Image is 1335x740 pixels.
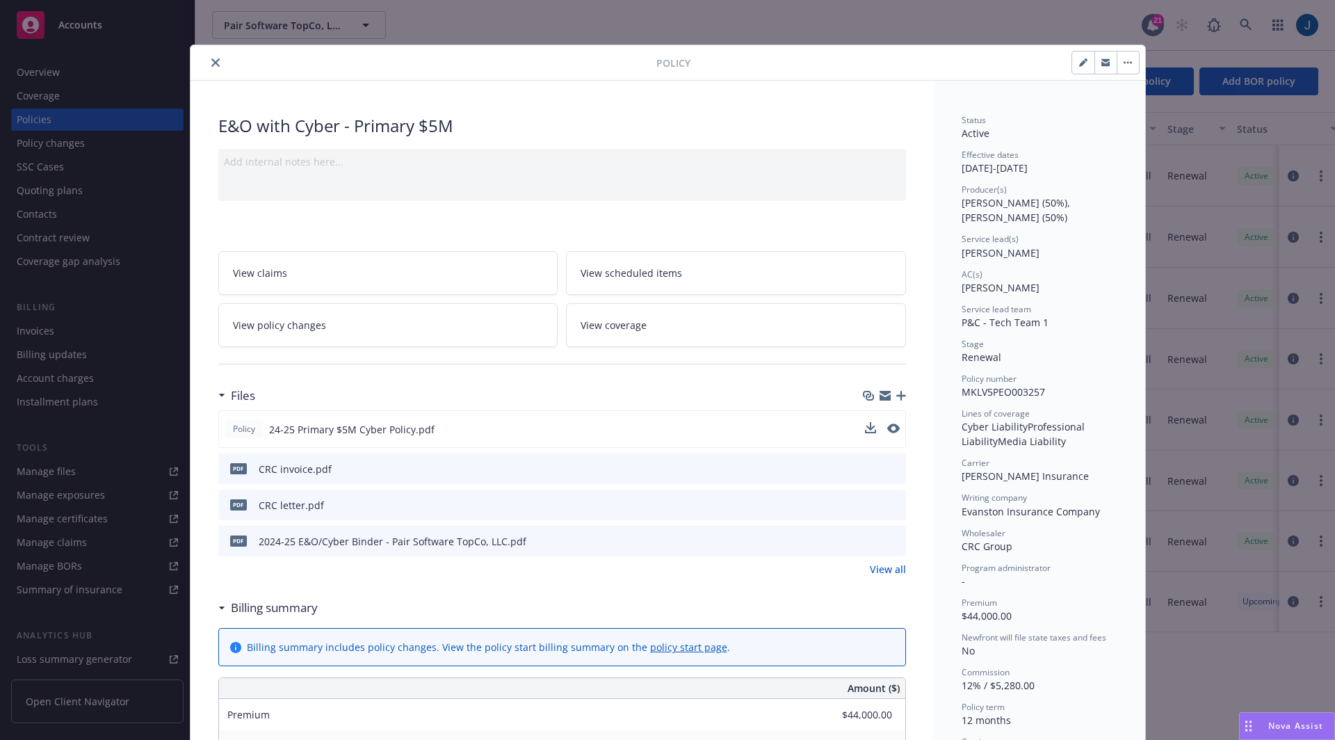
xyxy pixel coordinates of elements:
[962,408,1030,419] span: Lines of coverage
[581,266,682,280] span: View scheduled items
[866,534,877,549] button: download file
[581,318,647,332] span: View coverage
[962,679,1035,692] span: 12% / $5,280.00
[218,599,318,617] div: Billing summary
[962,351,1001,364] span: Renewal
[962,469,1089,483] span: [PERSON_NAME] Insurance
[218,303,558,347] a: View policy changes
[810,705,900,725] input: 0.00
[230,423,258,435] span: Policy
[848,681,900,695] span: Amount ($)
[888,498,900,513] button: preview file
[865,422,876,433] button: download file
[566,251,906,295] a: View scheduled items
[962,246,1039,259] span: [PERSON_NAME]
[218,387,255,405] div: Files
[218,251,558,295] a: View claims
[231,387,255,405] h3: Files
[962,373,1017,385] span: Policy number
[566,303,906,347] a: View coverage
[962,127,989,140] span: Active
[1239,712,1335,740] button: Nova Assist
[962,149,1019,161] span: Effective dates
[650,641,727,654] a: policy start page
[269,422,435,437] span: 24-25 Primary $5M Cyber Policy.pdf
[233,266,287,280] span: View claims
[259,498,324,513] div: CRC letter.pdf
[962,303,1031,315] span: Service lead team
[962,632,1106,643] span: Newfront will file state taxes and fees
[962,505,1100,518] span: Evanston Insurance Company
[962,666,1010,678] span: Commission
[962,492,1027,504] span: Writing company
[962,233,1019,245] span: Service lead(s)
[962,385,1045,399] span: MKLV5PEO003257
[962,420,1087,448] span: Professional Liability
[962,597,997,609] span: Premium
[1268,720,1323,732] span: Nova Assist
[230,536,247,546] span: pdf
[656,56,690,70] span: Policy
[888,462,900,476] button: preview file
[866,498,877,513] button: download file
[962,281,1039,294] span: [PERSON_NAME]
[230,499,247,510] span: pdf
[962,609,1012,622] span: $44,000.00
[888,534,900,549] button: preview file
[247,640,730,654] div: Billing summary includes policy changes. View the policy start billing summary on the .
[962,527,1005,539] span: Wholesaler
[962,701,1005,713] span: Policy term
[962,562,1051,574] span: Program administrator
[233,318,326,332] span: View policy changes
[998,435,1066,448] span: Media Liability
[962,644,975,657] span: No
[887,422,900,437] button: preview file
[962,714,1011,727] span: 12 months
[259,534,526,549] div: 2024-25 E&O/Cyber Binder - Pair Software TopCo, LLC.pdf
[962,420,1028,433] span: Cyber Liability
[259,462,332,476] div: CRC invoice.pdf
[962,574,965,588] span: -
[962,268,982,280] span: AC(s)
[224,154,900,169] div: Add internal notes here...
[962,338,984,350] span: Stage
[962,457,989,469] span: Carrier
[207,54,224,71] button: close
[865,422,876,437] button: download file
[870,562,906,577] a: View all
[962,316,1049,329] span: P&C - Tech Team 1
[218,114,906,138] div: E&O with Cyber - Primary $5M
[962,540,1012,553] span: CRC Group
[962,149,1117,175] div: [DATE] - [DATE]
[230,463,247,474] span: pdf
[866,462,877,476] button: download file
[887,424,900,433] button: preview file
[231,599,318,617] h3: Billing summary
[1240,713,1257,739] div: Drag to move
[962,114,986,126] span: Status
[962,184,1007,195] span: Producer(s)
[962,196,1073,224] span: [PERSON_NAME] (50%), [PERSON_NAME] (50%)
[227,708,270,721] span: Premium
